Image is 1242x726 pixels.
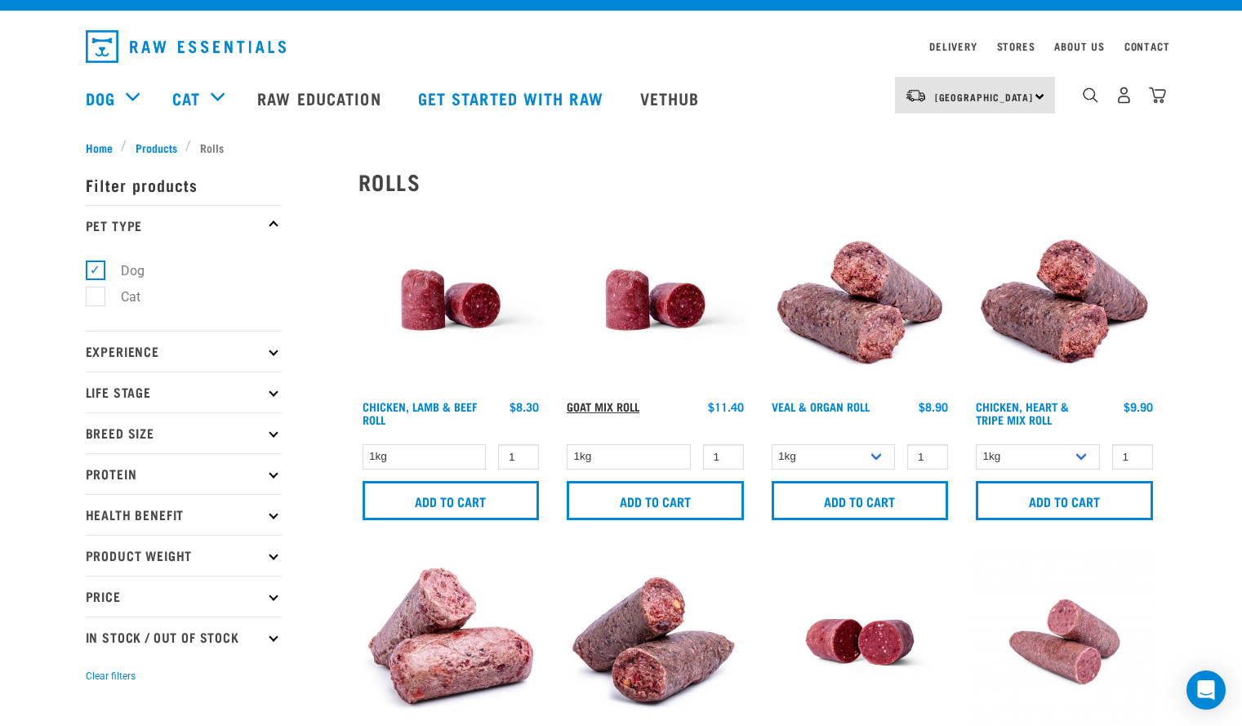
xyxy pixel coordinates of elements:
[73,24,1170,69] nav: dropdown navigation
[86,576,282,617] p: Price
[86,412,282,453] p: Breed Size
[1054,43,1104,49] a: About Us
[1149,87,1166,104] img: home-icon@2x.png
[363,481,540,520] input: Add to cart
[1083,87,1098,103] img: home-icon-1@2x.png
[363,403,477,422] a: Chicken, Lamb & Beef Roll
[567,403,639,409] a: Goat Mix Roll
[919,400,948,413] div: $8.90
[86,139,122,156] a: Home
[86,139,113,156] span: Home
[708,400,744,413] div: $11.40
[498,444,539,470] input: 1
[1186,670,1226,710] div: Open Intercom Messenger
[907,444,948,470] input: 1
[624,65,720,131] a: Vethub
[768,207,953,393] img: Veal Organ Mix Roll 01
[1112,444,1153,470] input: 1
[86,139,1157,156] nav: breadcrumbs
[567,481,744,520] input: Add to cart
[905,88,927,103] img: van-moving.png
[86,331,282,372] p: Experience
[510,400,539,413] div: $8.30
[772,481,949,520] input: Add to cart
[86,30,286,63] img: Raw Essentials Logo
[241,65,401,131] a: Raw Education
[772,403,870,409] a: Veal & Organ Roll
[86,86,115,110] a: Dog
[929,43,977,49] a: Delivery
[86,453,282,494] p: Protein
[358,207,544,393] img: Raw Essentials Chicken Lamb Beef Bulk Minced Raw Dog Food Roll Unwrapped
[86,617,282,657] p: In Stock / Out Of Stock
[86,372,282,412] p: Life Stage
[86,205,282,246] p: Pet Type
[972,207,1157,393] img: Chicken Heart Tripe Roll 01
[136,139,177,156] span: Products
[1124,43,1170,49] a: Contact
[703,444,744,470] input: 1
[172,86,200,110] a: Cat
[95,261,151,281] label: Dog
[358,169,1157,194] h2: Rolls
[127,139,185,156] a: Products
[976,481,1153,520] input: Add to cart
[95,287,147,307] label: Cat
[402,65,624,131] a: Get started with Raw
[86,494,282,535] p: Health Benefit
[1115,87,1133,104] img: user.png
[997,43,1035,49] a: Stores
[86,669,136,684] button: Clear filters
[86,164,282,205] p: Filter products
[1124,400,1153,413] div: $9.90
[86,535,282,576] p: Product Weight
[976,403,1069,422] a: Chicken, Heart & Tripe Mix Roll
[563,207,748,393] img: Raw Essentials Chicken Lamb Beef Bulk Minced Raw Dog Food Roll Unwrapped
[935,94,1034,100] span: [GEOGRAPHIC_DATA]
